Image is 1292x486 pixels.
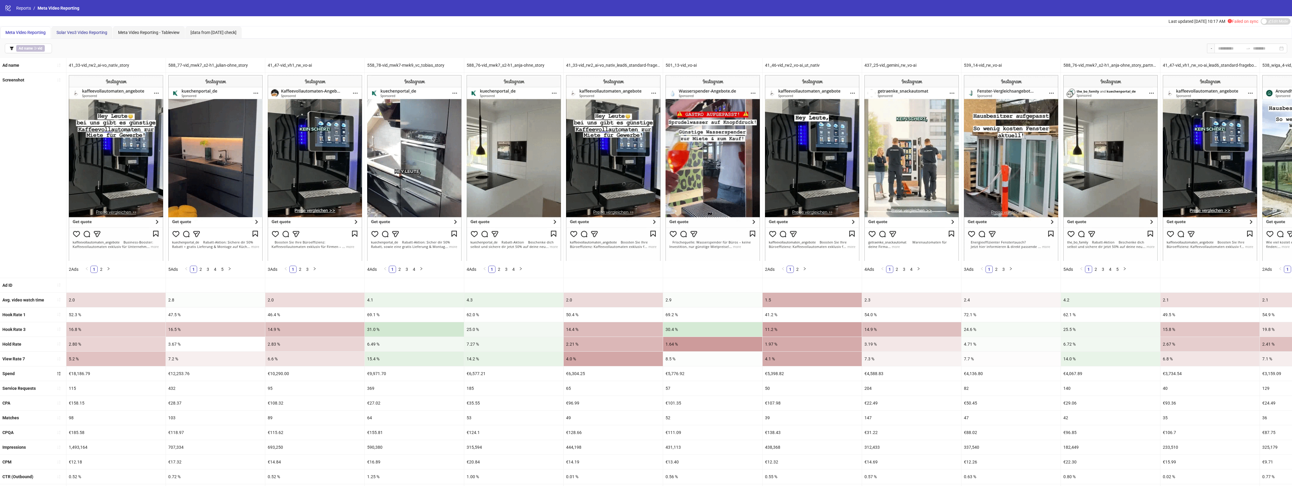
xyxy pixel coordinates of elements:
[365,58,464,72] div: 558_78-vid_mwk7-mwk9_vc_tobias_story
[993,266,1000,273] li: 2
[763,366,862,381] div: €5,398.82
[1000,266,1007,273] li: 3
[1107,266,1114,273] li: 4
[1121,266,1128,273] li: Next Page
[396,266,403,273] a: 2
[66,307,166,322] div: 52.3 %
[66,381,166,396] div: 115
[862,352,961,366] div: 7.3 %
[917,267,920,271] span: right
[66,293,166,307] div: 2.0
[66,396,166,410] div: €158.15
[862,396,961,410] div: €22.49
[2,63,19,68] b: Ad name
[57,342,61,346] span: sort-ascending
[908,266,915,273] li: 4
[418,266,425,273] li: Next Page
[464,58,563,72] div: 588_76-vid_mwk7_s2-h1_anja-ohne_story
[564,322,663,337] div: 14.4 %
[1160,58,1260,72] div: 41_47-vid_vh1_rw_vo-ai_lead6_standard-fragebogen
[1061,366,1160,381] div: €4,067.89
[879,266,886,273] li: Previous Page
[19,46,33,50] b: Ad name
[313,267,316,271] span: right
[204,266,212,273] li: 3
[862,366,961,381] div: €4,588.83
[282,266,289,273] button: left
[107,267,110,271] span: right
[365,396,464,410] div: €27.02
[864,75,959,261] img: Screenshot 120232113787050338
[862,293,961,307] div: 2.3
[16,45,45,52] span: ∋
[801,266,808,273] li: Next Page
[1061,307,1160,322] div: 62.1 %
[1061,58,1160,72] div: 588_76-vid_mwk7_s2-h1_anja-ohne_story_partnership
[495,266,503,273] li: 2
[483,267,486,271] span: left
[118,30,180,35] span: Meta Video Reporting - Tableview
[467,267,476,272] span: 4 Ads
[961,58,1061,72] div: 539_14-vid_rw_vo-ai
[265,337,364,351] div: 2.83 %
[166,293,265,307] div: 2.8
[403,266,410,273] li: 3
[803,267,806,271] span: right
[993,266,1000,273] a: 2
[666,75,760,261] img: Screenshot 6798101669175
[1160,293,1260,307] div: 2.1
[2,78,24,82] b: Screenshot
[205,266,211,273] a: 3
[1078,266,1085,273] li: Previous Page
[166,411,265,425] div: 103
[2,401,10,405] b: CPA
[864,267,874,272] span: 4 Ads
[1007,266,1014,273] li: Next Page
[564,293,663,307] div: 2.0
[564,381,663,396] div: 65
[964,267,974,272] span: 3 Ads
[228,267,231,271] span: right
[1061,352,1160,366] div: 14.0 %
[365,352,464,366] div: 15.4 %
[464,366,563,381] div: €6,577.21
[382,266,389,273] button: left
[297,266,304,273] li: 2
[57,371,61,376] span: sort-descending
[265,381,364,396] div: 95
[66,337,166,351] div: 2.80 %
[265,396,364,410] div: €108.32
[10,46,14,50] span: filter
[1061,381,1160,396] div: 140
[91,266,97,273] a: 1
[765,267,775,272] span: 2 Ads
[1063,267,1073,272] span: 5 Ads
[879,266,886,273] button: left
[862,58,961,72] div: 437_25-vid_gemini_rw_vo-ai
[57,401,61,405] span: sort-ascending
[1085,266,1092,273] li: 1
[1080,267,1083,271] span: left
[183,266,190,273] button: left
[1160,381,1260,396] div: 40
[57,78,61,82] span: sort-ascending
[986,266,993,273] li: 1
[564,366,663,381] div: €6,304.25
[881,267,884,271] span: left
[510,266,517,273] a: 4
[862,307,961,322] div: 54.0 %
[464,337,563,351] div: 7.27 %
[411,266,417,273] a: 4
[268,75,362,261] img: Screenshot 6976602798620
[166,381,265,396] div: 432
[57,386,61,390] span: sort-ascending
[389,266,396,273] a: 1
[57,357,61,361] span: sort-ascending
[98,266,105,273] a: 2
[66,352,166,366] div: 5.2 %
[365,366,464,381] div: €9,971.70
[297,266,303,273] a: 2
[961,352,1061,366] div: 7.7 %
[1278,267,1282,271] span: left
[57,475,61,479] span: sort-ascending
